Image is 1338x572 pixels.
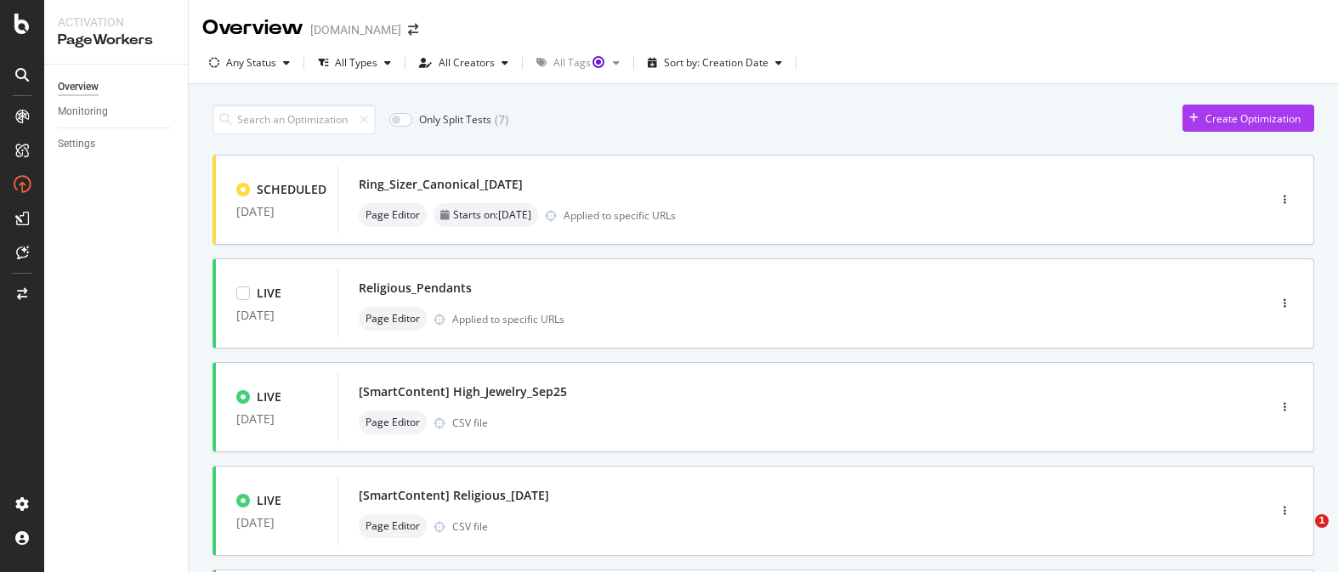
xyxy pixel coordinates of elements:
[359,487,549,504] div: [SmartContent] Religious_[DATE]
[359,176,523,193] div: Ring_Sizer_Canonical_[DATE]
[553,58,606,68] div: All Tags
[58,78,99,96] div: Overview
[236,205,317,218] div: [DATE]
[58,135,95,153] div: Settings
[58,103,108,121] div: Monitoring
[236,516,317,530] div: [DATE]
[439,58,495,68] div: All Creators
[366,417,420,428] span: Page Editor
[359,203,427,227] div: neutral label
[366,210,420,220] span: Page Editor
[335,58,377,68] div: All Types
[257,181,326,198] div: SCHEDULED
[664,58,768,68] div: Sort by: Creation Date
[1315,514,1329,528] span: 1
[58,14,174,31] div: Activation
[366,521,420,531] span: Page Editor
[226,58,276,68] div: Any Status
[213,105,376,134] input: Search an Optimization
[366,314,420,324] span: Page Editor
[452,416,488,430] div: CSV file
[495,111,508,128] div: ( 7 )
[412,49,515,76] button: All Creators
[58,78,176,96] a: Overview
[58,103,176,121] a: Monitoring
[452,312,564,326] div: Applied to specific URLs
[641,49,789,76] button: Sort by: Creation Date
[359,383,567,400] div: [SmartContent] High_Jewelry_Sep25
[257,285,281,302] div: LIVE
[257,492,281,509] div: LIVE
[202,14,303,42] div: Overview
[359,307,427,331] div: neutral label
[434,203,538,227] div: neutral label
[453,210,531,220] span: Starts on: [DATE]
[408,24,418,36] div: arrow-right-arrow-left
[359,280,472,297] div: Religious_Pendants
[591,54,606,70] div: Tooltip anchor
[58,135,176,153] a: Settings
[530,49,626,76] button: All TagsTooltip anchor
[419,112,491,127] div: Only Split Tests
[452,519,488,534] div: CSV file
[58,31,174,50] div: PageWorkers
[1280,514,1321,555] iframe: Intercom live chat
[236,309,317,322] div: [DATE]
[564,208,676,223] div: Applied to specific URLs
[310,21,401,38] div: [DOMAIN_NAME]
[236,412,317,426] div: [DATE]
[202,49,297,76] button: Any Status
[1205,111,1301,126] div: Create Optimization
[359,514,427,538] div: neutral label
[359,411,427,434] div: neutral label
[257,388,281,405] div: LIVE
[1182,105,1314,132] button: Create Optimization
[311,49,398,76] button: All Types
